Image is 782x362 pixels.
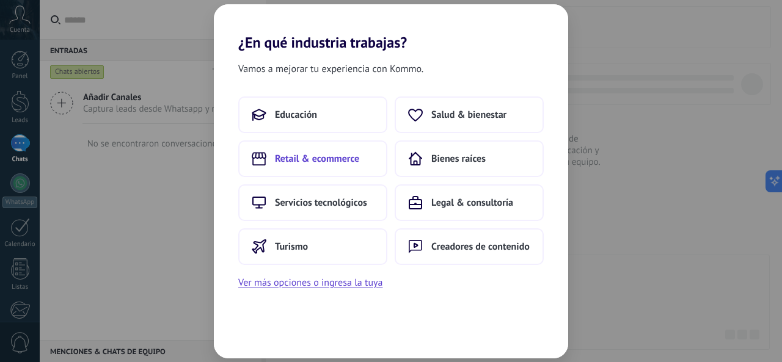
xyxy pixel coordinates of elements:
[395,140,544,177] button: Bienes raíces
[395,228,544,265] button: Creadores de contenido
[431,153,486,165] span: Bienes raíces
[395,96,544,133] button: Salud & bienestar
[431,197,513,209] span: Legal & consultoría
[395,184,544,221] button: Legal & consultoría
[238,61,423,77] span: Vamos a mejorar tu experiencia con Kommo.
[431,109,506,121] span: Salud & bienestar
[275,153,359,165] span: Retail & ecommerce
[238,275,382,291] button: Ver más opciones o ingresa la tuya
[238,96,387,133] button: Educación
[214,4,568,51] h2: ¿En qué industria trabajas?
[238,140,387,177] button: Retail & ecommerce
[275,109,317,121] span: Educación
[431,241,530,253] span: Creadores de contenido
[275,197,367,209] span: Servicios tecnológicos
[238,184,387,221] button: Servicios tecnológicos
[275,241,308,253] span: Turismo
[238,228,387,265] button: Turismo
